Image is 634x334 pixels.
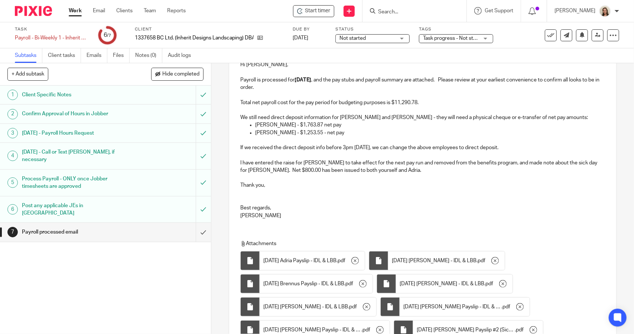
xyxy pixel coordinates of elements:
[240,182,605,189] p: Thank you,
[22,108,133,119] h1: Confirm Approval of Hours in Jobber
[516,326,524,334] span: pdf
[144,7,156,15] a: Team
[255,121,605,129] p: [PERSON_NAME] - $1,763.87 net pay
[377,9,444,16] input: Search
[417,326,515,334] span: [DATE] [PERSON_NAME] Payslip #2 (Sick Days) - IDL & LBB
[339,36,366,41] span: Not started
[263,303,348,311] span: [DATE] [PERSON_NAME] - IDL & LBB
[388,251,505,270] div: .
[7,151,18,161] div: 4
[15,26,89,32] label: Task
[362,326,370,334] span: pdf
[93,7,105,15] a: Email
[345,280,353,288] span: pdf
[255,129,605,137] p: [PERSON_NAME] - $1,253.55 - net pay
[151,68,204,80] button: Hide completed
[7,109,18,119] div: 2
[22,173,133,192] h1: Process Payroll - ONLY once Jobber timesheets are approved
[485,280,493,288] span: pdf
[48,48,81,63] a: Client tasks
[22,147,133,166] h1: [DATE] - Call or Text [PERSON_NAME], if necessary
[503,303,510,311] span: pdf
[240,76,605,91] p: Payroll is processed for , and the pay stubs and payroll summary are attached. Please review at y...
[293,35,308,41] span: [DATE]
[135,26,283,32] label: Client
[22,128,133,139] h1: [DATE] - Payroll Hours Request
[335,26,410,32] label: Status
[260,251,365,270] div: .
[305,7,330,15] span: Start timer
[423,36,494,41] span: Task progress - Not started + 1
[260,274,373,293] div: .
[7,68,48,80] button: + Add subtask
[7,90,18,100] div: 1
[240,240,595,247] p: Attachments
[162,71,199,77] span: Hide completed
[135,48,162,63] a: Notes (0)
[478,257,485,264] span: pdf
[15,6,52,16] img: Pixie
[7,227,18,237] div: 7
[104,31,111,39] div: 6
[263,257,336,264] span: [DATE] Adria Payslip - IDL & LBB
[293,26,326,32] label: Due by
[240,99,605,106] p: Total net payroll cost for the pay period for budgeting purposes is $11,290.78.
[7,128,18,138] div: 3
[69,7,82,15] a: Work
[15,34,89,42] div: Payroll - Bi-Weekly 1 - Inherit Design Landscaping
[240,144,605,151] p: If we received the direct deposit info before 3pm [DATE], we can change the above employees to di...
[167,7,186,15] a: Reports
[396,274,513,293] div: .
[403,303,501,311] span: [DATE] [PERSON_NAME] Payslip - IDL & LBB
[392,257,477,264] span: [DATE] [PERSON_NAME] - IDL & LBB
[338,257,345,264] span: pdf
[419,26,493,32] label: Tags
[107,33,111,38] small: /7
[240,159,605,174] p: I have entered the raise for [PERSON_NAME] to take effect for the next pay run and removed from t...
[87,48,107,63] a: Emails
[295,77,311,83] strong: [DATE]
[263,326,361,334] span: [DATE] [PERSON_NAME] Payslip - IDL & LBB
[113,48,130,63] a: Files
[485,8,513,13] span: Get Support
[168,48,196,63] a: Audit logs
[7,177,18,188] div: 5
[293,5,334,17] div: 1337658 BC Ltd. (Inherit Designs Landscaping) DBA IDL & LBB - Payroll - Bi-Weekly 1 - Inherit Des...
[240,204,605,212] p: Best regards,
[400,280,484,288] span: [DATE] [PERSON_NAME] - IDL & LBB
[7,204,18,215] div: 6
[135,34,254,42] p: 1337658 BC Ltd. (Inherit Designs Landscaping) DBA IDL & LBB
[260,298,376,316] div: .
[599,5,611,17] img: Morgan.JPG
[240,114,605,121] p: We still need direct deposit information for [PERSON_NAME] and [PERSON_NAME] - they will need a p...
[349,303,357,311] span: pdf
[555,7,595,15] p: [PERSON_NAME]
[22,227,133,238] h1: Payroll processed email
[116,7,133,15] a: Clients
[240,212,605,219] p: [PERSON_NAME]
[240,61,605,68] p: Hi [PERSON_NAME],
[22,200,133,219] h1: Post any applicable JEs in [GEOGRAPHIC_DATA]
[400,298,530,316] div: .
[22,89,133,100] h1: Client Specific Notes
[263,280,344,288] span: [DATE] Brennus Payslip - IDL & LBB
[15,48,42,63] a: Subtasks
